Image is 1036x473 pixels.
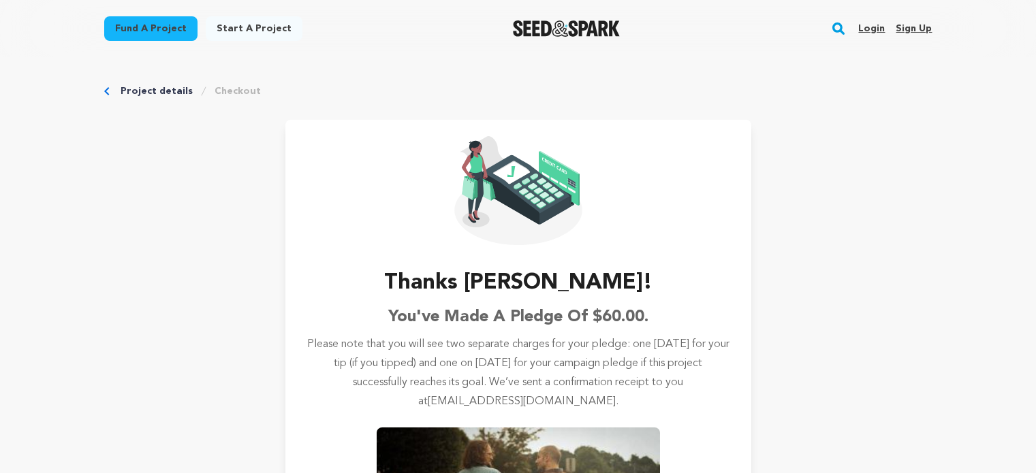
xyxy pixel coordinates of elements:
[454,136,582,245] img: Seed&Spark Confirmation Icon
[384,267,653,299] h3: Thanks [PERSON_NAME]!
[858,18,885,39] a: Login
[121,84,193,98] a: Project details
[206,16,302,41] a: Start a project
[513,20,620,37] a: Seed&Spark Homepage
[104,84,932,98] div: Breadcrumb
[215,84,261,98] a: Checkout
[388,305,648,329] h6: You've made a pledge of $60.00.
[104,16,198,41] a: Fund a project
[896,18,932,39] a: Sign up
[513,20,620,37] img: Seed&Spark Logo Dark Mode
[307,335,729,411] p: Please note that you will see two separate charges for your pledge: one [DATE] for your tip (if y...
